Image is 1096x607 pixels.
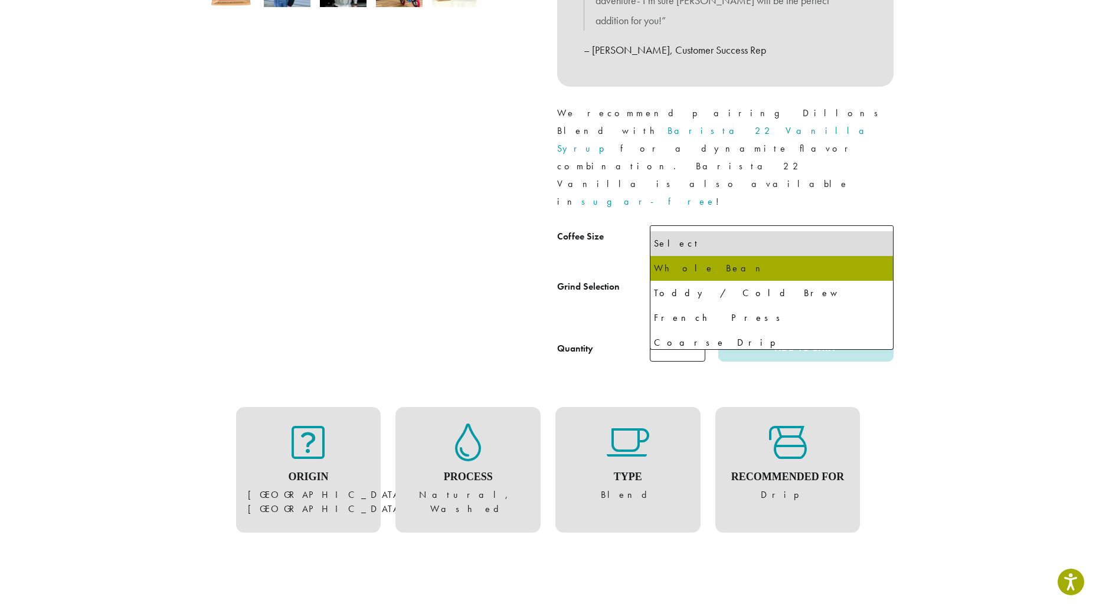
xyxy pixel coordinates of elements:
div: Coarse Drip [654,334,889,352]
figure: Blend [567,424,689,503]
h4: Origin [248,471,369,484]
div: Whole Bean [654,260,889,277]
span: 5 lb | $95.00 [650,225,894,254]
a: Barista 22 Vanilla Syrup [557,124,873,155]
p: – [PERSON_NAME], Customer Success Rep [584,40,867,60]
p: We recommend pairing Dillons Blend with for a dynamite flavor combination. Barista 22 Vanilla is ... [557,104,894,211]
figure: Drip [727,424,849,503]
div: Quantity [557,342,593,356]
label: Coffee Size [557,228,650,245]
span: 5 lb | $95.00 [655,228,729,251]
a: sugar-free [581,195,716,208]
div: Toddy / Cold Brew [654,284,889,302]
figure: Natural, Washed [407,424,529,517]
h4: Process [407,471,529,484]
li: Select [650,231,893,256]
figure: [GEOGRAPHIC_DATA], [GEOGRAPHIC_DATA] [248,424,369,517]
label: Grind Selection [557,278,650,296]
div: French Press [654,309,889,327]
h4: Type [567,471,689,484]
h4: Recommended For [727,471,849,484]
